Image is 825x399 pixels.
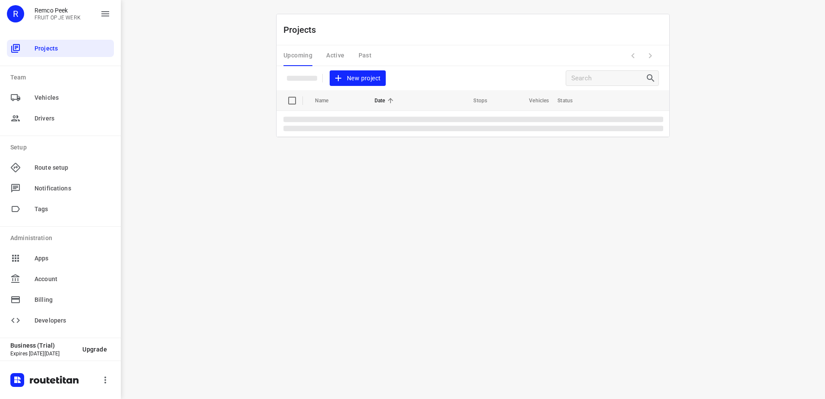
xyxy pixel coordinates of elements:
[35,316,110,325] span: Developers
[7,159,114,176] div: Route setup
[76,342,114,357] button: Upgrade
[557,95,584,106] span: Status
[35,163,110,172] span: Route setup
[7,270,114,288] div: Account
[35,295,110,304] span: Billing
[7,291,114,308] div: Billing
[35,254,110,263] span: Apps
[646,73,658,83] div: Search
[35,275,110,284] span: Account
[10,143,114,152] p: Setup
[35,114,110,123] span: Drivers
[10,342,76,349] p: Business (Trial)
[10,351,76,357] p: Expires [DATE][DATE]
[518,95,549,106] span: Vehicles
[35,44,110,53] span: Projects
[35,7,81,14] p: Remco Peek
[7,312,114,329] div: Developers
[35,205,110,214] span: Tags
[7,89,114,106] div: Vehicles
[283,23,323,36] p: Projects
[7,250,114,267] div: Apps
[82,346,107,353] span: Upgrade
[7,5,24,22] div: R
[571,72,646,85] input: Search projects
[7,200,114,218] div: Tags
[642,47,659,64] span: Next Page
[624,47,642,64] span: Previous Page
[375,95,397,106] span: Date
[10,234,114,243] p: Administration
[335,73,381,84] span: New project
[315,95,340,106] span: Name
[35,15,81,21] p: FRUIT OP JE WERK
[35,93,110,102] span: Vehicles
[7,180,114,197] div: Notifications
[7,110,114,127] div: Drivers
[462,95,487,106] span: Stops
[10,73,114,82] p: Team
[35,184,110,193] span: Notifications
[7,40,114,57] div: Projects
[330,70,386,86] button: New project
